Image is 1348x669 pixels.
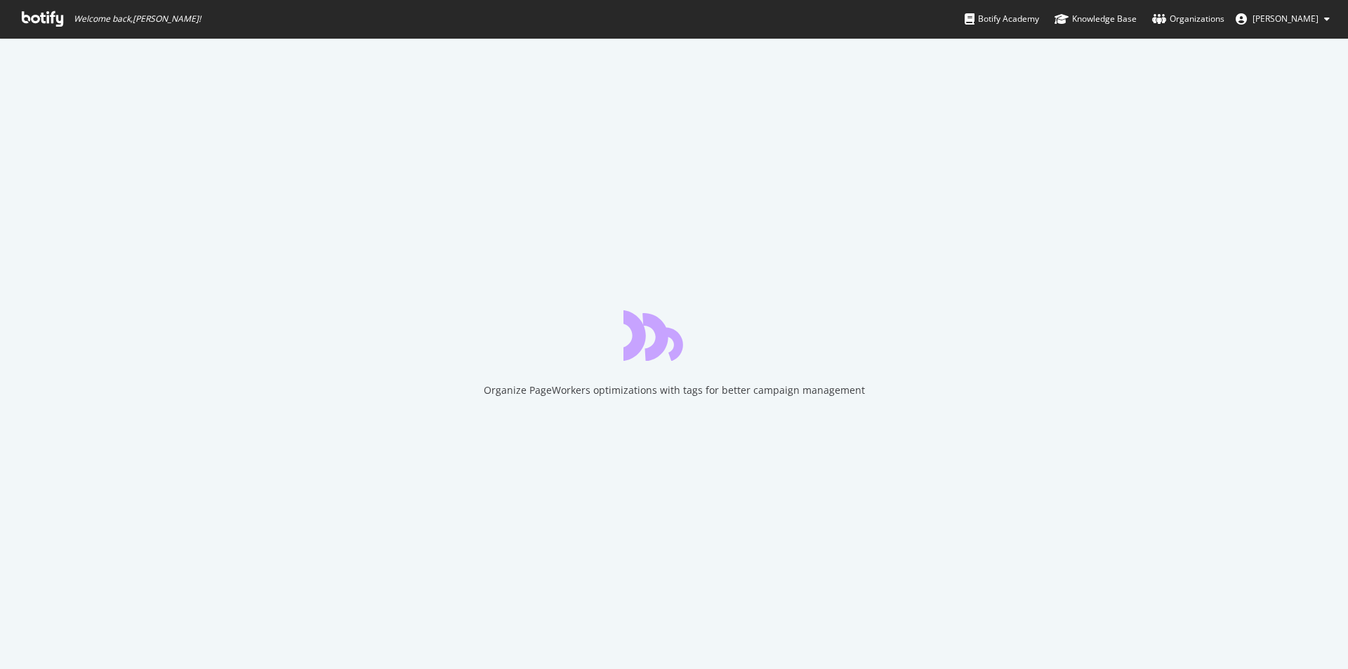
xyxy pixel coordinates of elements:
[1224,8,1341,30] button: [PERSON_NAME]
[74,13,201,25] span: Welcome back, [PERSON_NAME] !
[484,383,865,397] div: Organize PageWorkers optimizations with tags for better campaign management
[965,12,1039,26] div: Botify Academy
[1152,12,1224,26] div: Organizations
[1253,13,1319,25] span: Alex Keene
[1055,12,1137,26] div: Knowledge Base
[623,310,725,361] div: animation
